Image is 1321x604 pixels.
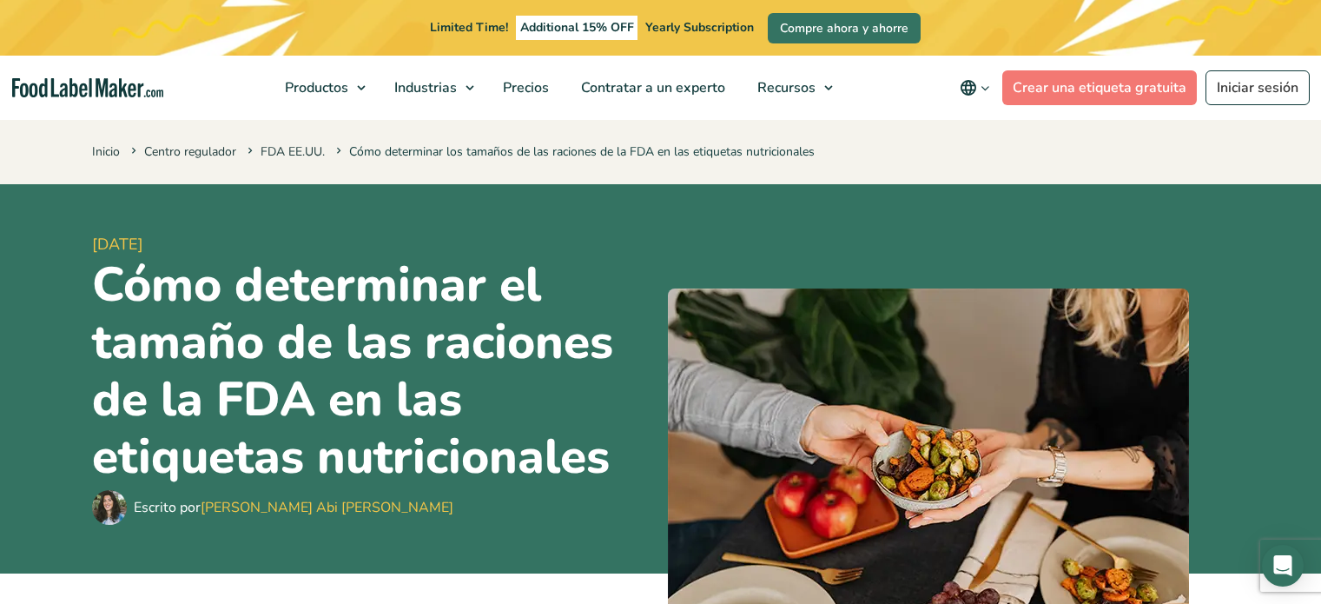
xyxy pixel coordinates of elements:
div: Open Intercom Messenger [1262,545,1304,587]
a: Productos [269,56,374,120]
a: Centro regulador [144,143,236,160]
a: Compre ahora y ahorre [768,13,921,43]
span: Productos [280,78,350,97]
a: Inicio [92,143,120,160]
a: [PERSON_NAME] Abi [PERSON_NAME] [201,498,453,517]
h1: Cómo determinar el tamaño de las raciones de la FDA en las etiquetas nutricionales [92,256,654,486]
span: Yearly Subscription [645,19,754,36]
span: Contratar a un experto [576,78,727,97]
span: Additional 15% OFF [516,16,638,40]
span: [DATE] [92,233,654,256]
a: FDA EE.UU. [261,143,325,160]
span: Precios [498,78,551,97]
span: Cómo determinar los tamaños de las raciones de la FDA en las etiquetas nutricionales [333,143,815,160]
img: Maria Abi Hanna - Etiquetadora de alimentos [92,490,127,525]
a: Crear una etiqueta gratuita [1002,70,1197,105]
span: Industrias [389,78,459,97]
a: Industrias [379,56,483,120]
a: Iniciar sesión [1205,70,1310,105]
a: Recursos [742,56,842,120]
a: Precios [487,56,561,120]
span: Limited Time! [430,19,508,36]
div: Escrito por [134,497,453,518]
span: Recursos [752,78,817,97]
a: Contratar a un experto [565,56,737,120]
